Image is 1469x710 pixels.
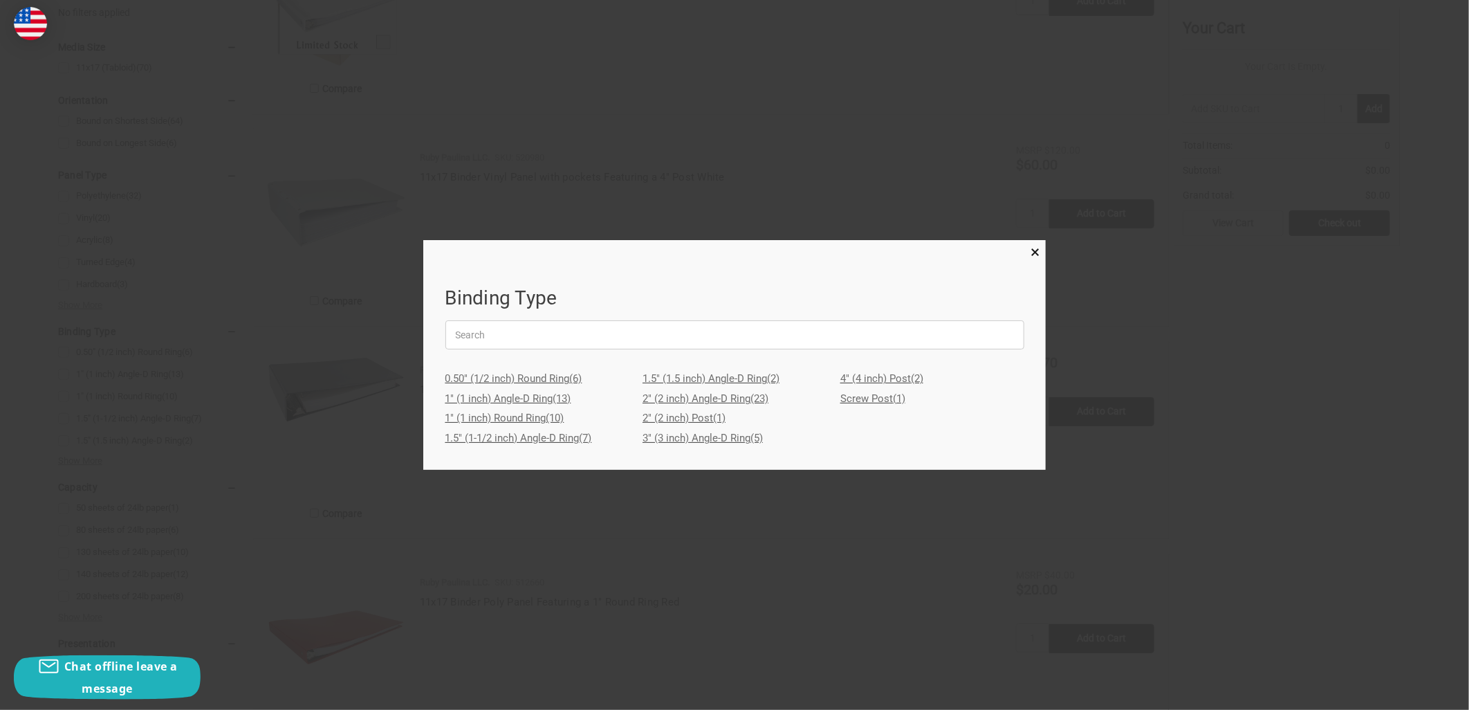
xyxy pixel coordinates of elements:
[643,369,826,389] a: 1.5" (1.5 inch) Angle-D Ring(2)
[445,320,1024,349] input: Search
[64,659,178,696] span: Chat offline leave a message
[445,428,629,448] a: 1.5" (1-1/2 inch) Angle-D Ring(7)
[911,372,923,385] span: (2)
[553,392,571,405] span: (13)
[767,372,779,385] span: (2)
[750,432,763,444] span: (5)
[570,372,582,385] span: (6)
[546,412,564,424] span: (10)
[445,369,629,389] a: 0.50" (1/2 inch) Round Ring(6)
[840,389,1024,409] a: Screw Post(1)
[643,389,826,409] a: 2" (2 inch) Angle-D Ring(23)
[445,408,629,428] a: 1" (1 inch) Round Ring(10)
[840,369,1024,389] a: 4" (4 inch) Post(2)
[750,392,768,405] span: (23)
[1028,244,1042,258] a: Close
[14,655,201,700] button: Chat offline leave a message
[445,284,1024,313] h1: Binding Type
[580,432,592,444] span: (7)
[1355,673,1469,710] iframe: Google Customer Reviews
[713,412,726,424] span: (1)
[14,7,47,40] img: duty and tax information for United States
[1031,242,1040,262] span: ×
[643,408,826,428] a: 2" (2 inch) Post(1)
[893,392,905,405] span: (1)
[445,389,629,409] a: 1" (1 inch) Angle-D Ring(13)
[643,428,826,448] a: 3" (3 inch) Angle-D Ring(5)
